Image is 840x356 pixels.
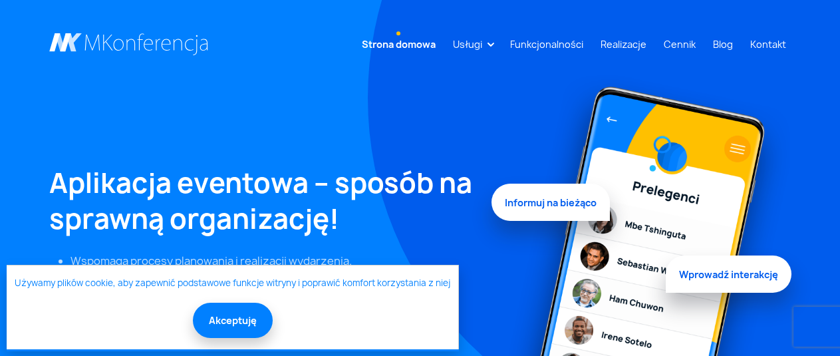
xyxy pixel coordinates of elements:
li: Wspomaga procesy planowania i realizacji wydarzenia. [70,253,476,269]
a: Strona domowa [356,32,441,57]
a: Usługi [448,32,488,57]
a: Realizacje [595,32,652,57]
h1: Aplikacja eventowa – sposób na sprawną organizację! [49,165,476,237]
a: Używamy plików cookie, aby zapewnić podstawowe funkcje witryny i poprawić komfort korzystania z niej [15,277,450,290]
a: Funkcjonalności [505,32,589,57]
span: Informuj na bieżąco [491,188,610,225]
a: Kontakt [745,32,791,57]
span: Wprowadź interakcję [666,252,791,289]
a: Blog [708,32,738,57]
a: Cennik [658,32,701,57]
button: Akceptuję [193,303,273,338]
